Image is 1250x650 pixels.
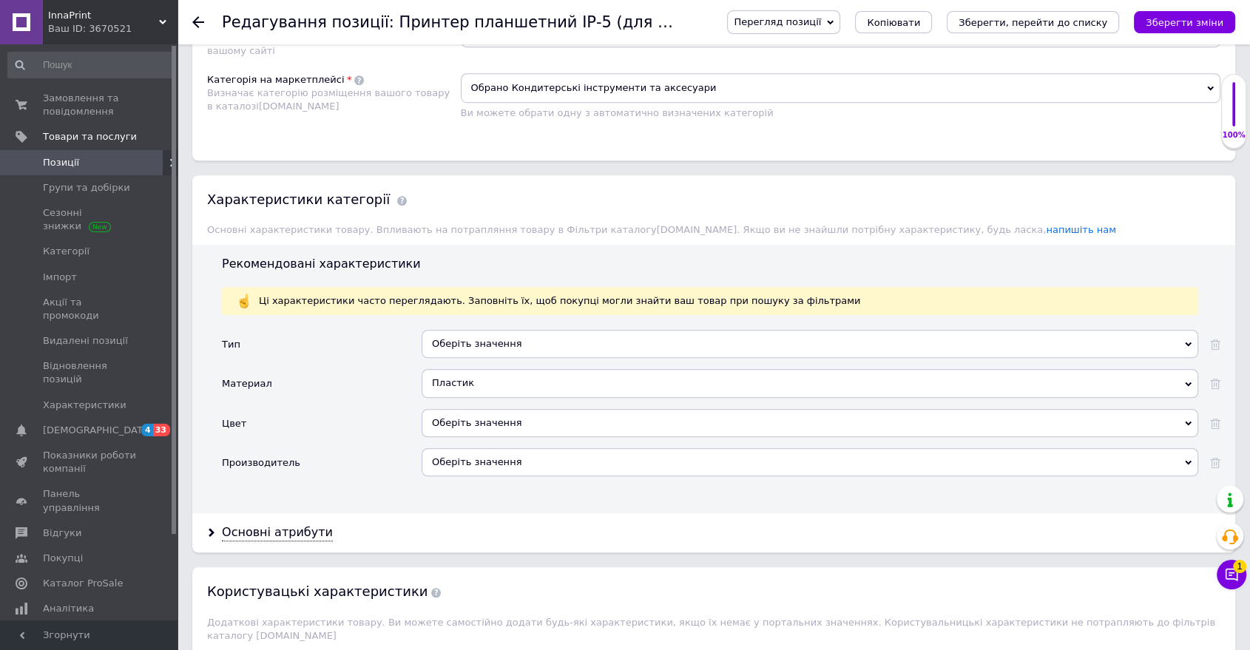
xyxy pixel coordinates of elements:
[15,40,775,55] p: Встроений Wi-Fi.
[43,92,137,118] span: Замовлення та повідомлення
[43,552,83,565] span: Покупці
[1146,17,1223,28] i: Зберегти зміни
[422,330,1198,358] div: Оберіть значення
[222,338,240,351] div: Тип
[43,359,137,386] span: Відновлення позицій
[734,16,821,27] span: Перегляд позиції
[222,417,246,430] div: Цвет
[15,15,775,585] body: Редактор, DEBA33F2-971E-4C25-A7A0-FAE4E85BEB3E
[15,89,775,121] p: Используются пищевые чернила производства Kopyform Германия (опционально Lesepidado Италия). Встр...
[947,11,1119,33] button: Зберегти, перейти до списку
[207,617,1215,641] span: Додаткові характеристики товару. Ви можете самостійно додати будь-які характеристики, якщо їх нем...
[867,17,920,28] span: Копіювати
[422,369,1198,397] div: Пластик
[43,424,152,437] span: [DEMOGRAPHIC_DATA]
[48,9,159,22] span: InnaPrint
[141,424,153,436] span: 4
[7,52,174,78] input: Пошук
[43,156,79,169] span: Позиції
[43,181,130,194] span: Групи та добірки
[43,577,123,590] span: Каталог ProSale
[43,206,137,233] span: Сезонні знижки
[207,73,344,87] div: Категорія на маркетплейсі
[422,448,1198,476] div: Оберіть значення
[43,130,137,143] span: Товари та послуги
[1046,224,1116,235] a: напишіть нам
[207,583,441,599] span: Користувацькi характеристики
[222,456,300,470] div: Производитель
[222,13,1196,31] h1: Редагування позиції: Принтер планшетний ІР-5 (для пряников и других кондитерских изделий высотой ...
[237,294,251,308] img: :point_up:
[48,22,178,35] div: Ваш ID: 3670521
[1222,130,1246,141] div: 100%
[43,334,128,348] span: Видалені позиції
[1134,11,1235,33] button: Зберегти зміни
[855,11,932,33] button: Копіювати
[43,449,137,475] span: Показники роботи компанії
[461,106,1221,120] div: Ви можете обрати одну з автоматично визначених категорій
[207,87,450,112] span: Визначає категорію розміщення вашого товару в каталозі [DOMAIN_NAME]
[222,524,333,541] div: Основні атрибути
[43,487,137,514] span: Панель управління
[461,73,1221,103] span: Обрано Кондитерські інструменти та аксесуари
[1217,560,1246,589] button: Чат з покупцем1
[222,377,272,390] div: Материал
[15,171,775,186] p: Основные отличия от пищевых планшетных принтеров других производителей:
[15,15,775,30] p: Пищевой планшетный принтер InnaPrint IP-5 для печати на пряниках и других кондитерских изделиях в...
[192,16,204,28] div: Повернутися назад
[43,245,89,258] span: Категорії
[207,190,390,209] div: Характеристики категорії
[1221,74,1246,149] div: 100% Якість заповнення
[153,424,170,436] span: 33
[222,257,421,271] span: Рекомендовані характеристики
[237,294,1183,308] div: Ці характеристики часто переглядають. Заповніть їх, щоб покупці могли знайти ваш товар при пошуку...
[207,224,1116,235] span: Основні характеристики товару. Впливають на потрапляння товару в Фільтри каталогу [DOMAIN_NAME] ....
[422,409,1198,437] div: Оберіть значення
[43,527,81,540] span: Відгуки
[15,130,775,161] p: Печатает на: вафельной, сахарной и шокотрансферной бумаге, мастике, шоколаде, лаваше, леденцах, м...
[959,17,1107,28] i: Зберегти, перейти до списку
[15,65,775,81] p: Наиболее компактный планшетный принтер из имеющихся на рынке. На столе занимает места всего 356х3...
[1233,560,1246,573] span: 1
[43,296,137,322] span: Акції та промокоди
[43,399,126,412] span: Характеристики
[43,271,77,284] span: Імпорт
[43,602,94,615] span: Аналітика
